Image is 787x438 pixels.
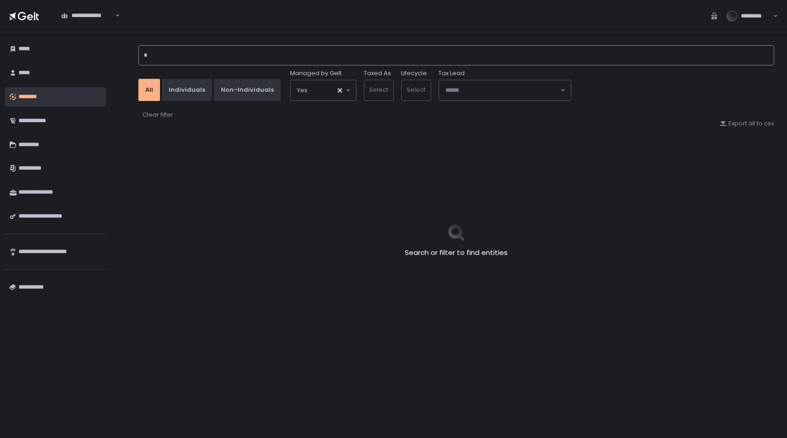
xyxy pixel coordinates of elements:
button: Clear filter [142,110,174,119]
h2: Search or filter to find entities [405,248,508,258]
label: Taxed As [364,69,391,77]
button: Individuals [162,79,212,101]
div: Clear filter [142,111,173,119]
div: Search for option [55,6,120,25]
span: Yes [297,86,308,95]
button: All [138,79,160,101]
input: Search for option [61,20,114,29]
input: Search for option [308,86,337,95]
div: Search for option [290,80,356,101]
button: Non-Individuals [214,79,281,101]
button: Clear Selected [337,88,342,93]
input: Search for option [445,86,560,95]
label: Lifecycle [401,69,427,77]
div: Search for option [439,80,571,101]
span: Select [407,85,426,94]
span: Select [369,85,388,94]
button: Export all to csv [719,119,774,128]
span: Managed by Gelt [290,69,342,77]
div: Non-Individuals [221,86,274,94]
span: Tax Lead [438,69,465,77]
div: All [145,86,153,94]
div: Individuals [169,86,205,94]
